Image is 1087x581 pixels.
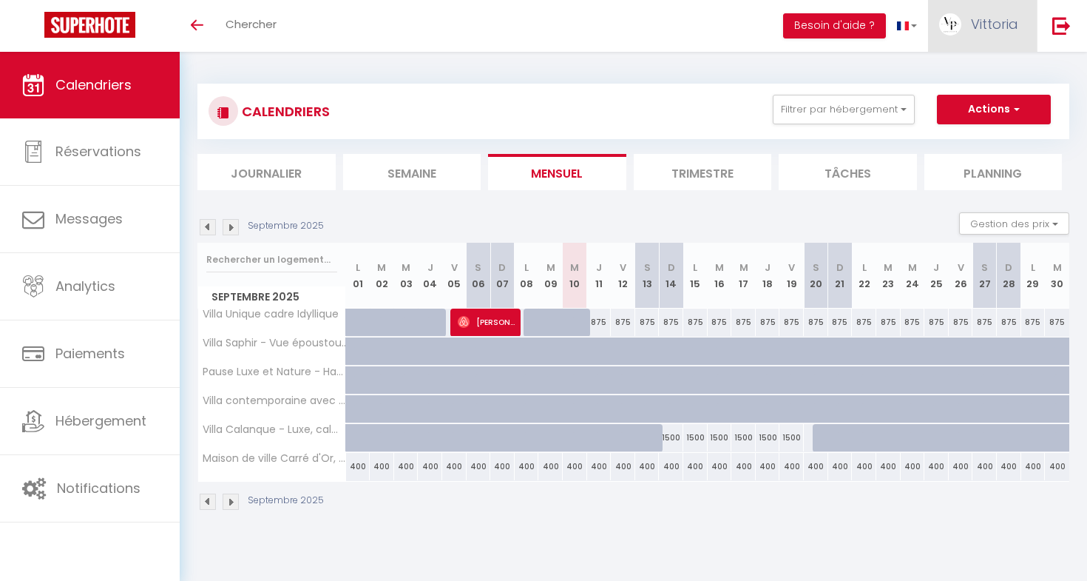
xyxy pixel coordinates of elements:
div: 875 [852,309,876,336]
th: 06 [467,243,491,309]
abbr: D [668,261,675,275]
div: 875 [1021,309,1046,336]
img: ... [939,13,961,36]
div: 1500 [708,424,732,451]
div: 400 [563,453,587,480]
div: 875 [876,309,901,336]
abbr: M [908,261,917,275]
span: Villa contemporaine avec bassin proche de la mer [200,395,348,406]
div: 1500 [756,424,780,451]
th: 17 [731,243,756,309]
div: 400 [779,453,804,480]
div: 400 [924,453,949,480]
abbr: M [715,261,724,275]
th: 25 [924,243,949,309]
div: 400 [394,453,419,480]
th: 20 [804,243,828,309]
abbr: J [933,261,939,275]
th: 27 [972,243,997,309]
div: 400 [997,453,1021,480]
div: 875 [997,309,1021,336]
th: 12 [611,243,635,309]
abbr: V [788,261,795,275]
div: 400 [804,453,828,480]
span: Hébergement [55,412,146,430]
div: 400 [1021,453,1046,480]
div: 400 [635,453,660,480]
div: 400 [538,453,563,480]
li: Tâches [779,154,917,190]
span: Paiements [55,344,125,363]
abbr: S [475,261,481,275]
div: 875 [683,309,708,336]
th: 01 [346,243,370,309]
th: 07 [490,243,515,309]
span: Réservations [55,142,141,161]
abbr: D [1005,261,1012,275]
abbr: V [620,261,626,275]
span: Villa Unique cadre Idyllique [200,309,339,320]
span: Notifications [57,479,140,497]
li: Journalier [197,154,336,190]
th: 09 [538,243,563,309]
th: 18 [756,243,780,309]
div: 1500 [731,424,756,451]
th: 19 [779,243,804,309]
th: 22 [852,243,876,309]
abbr: L [356,261,360,275]
th: 24 [901,243,925,309]
div: 875 [731,309,756,336]
h3: CALENDRIERS [238,95,330,128]
th: 23 [876,243,901,309]
div: 400 [972,453,997,480]
div: 400 [708,453,732,480]
span: Analytics [55,277,115,295]
th: 15 [683,243,708,309]
button: Gestion des prix [959,212,1069,235]
div: 400 [949,453,973,480]
abbr: V [451,261,458,275]
div: 400 [683,453,708,480]
th: 30 [1045,243,1069,309]
div: 400 [756,453,780,480]
button: Actions [937,95,1051,124]
div: 875 [756,309,780,336]
li: Planning [924,154,1063,190]
button: Besoin d'aide ? [783,13,886,38]
div: 400 [852,453,876,480]
div: 875 [587,309,612,336]
abbr: M [377,261,386,275]
span: Pause Luxe et Nature - Havre de paix provençal [200,366,348,377]
span: Chercher [226,16,277,32]
span: Septembre 2025 [198,286,345,308]
input: Rechercher un logement... [206,246,337,273]
li: Mensuel [488,154,626,190]
div: 875 [659,309,683,336]
th: 21 [828,243,853,309]
abbr: M [402,261,410,275]
div: 1500 [779,424,804,451]
span: Maison de ville Carré d'Or, terrasse plein sud [200,453,348,464]
th: 26 [949,243,973,309]
th: 05 [442,243,467,309]
span: Vittoria [971,15,1018,33]
div: 875 [611,309,635,336]
abbr: M [570,261,579,275]
div: 400 [901,453,925,480]
div: 400 [490,453,515,480]
div: 1500 [659,424,683,451]
span: Messages [55,209,123,228]
th: 14 [659,243,683,309]
div: 400 [346,453,370,480]
abbr: L [862,261,867,275]
li: Semaine [343,154,481,190]
abbr: S [644,261,651,275]
div: 875 [924,309,949,336]
div: 400 [611,453,635,480]
th: 10 [563,243,587,309]
div: 400 [467,453,491,480]
div: 400 [442,453,467,480]
th: 28 [997,243,1021,309]
button: Ouvrir le widget de chat LiveChat [12,6,56,50]
span: Calendriers [55,75,132,94]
